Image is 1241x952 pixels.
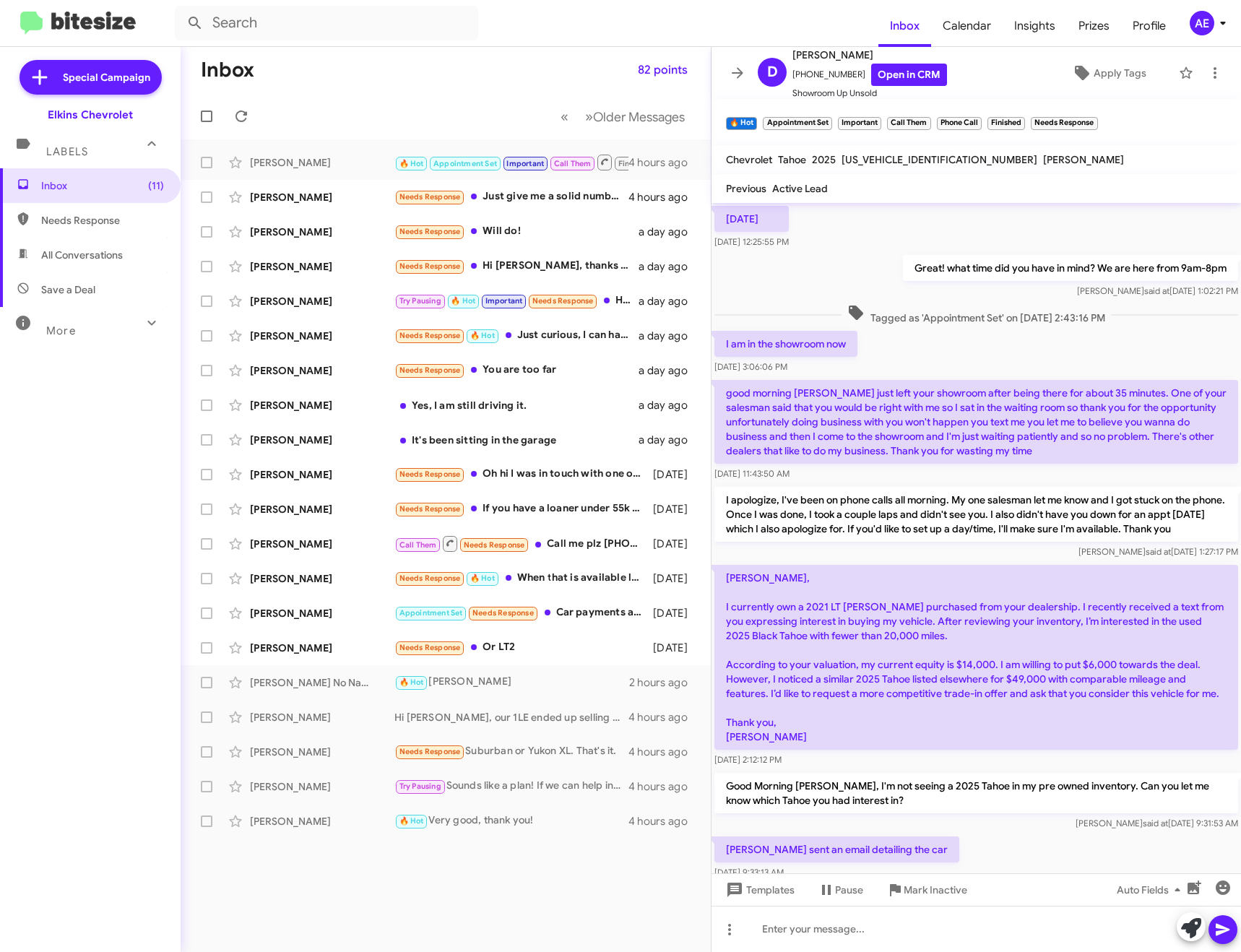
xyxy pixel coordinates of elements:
div: a day ago [639,329,699,343]
span: Call Them [554,159,592,168]
span: Needs Response [399,227,461,236]
div: a day ago [639,259,699,274]
span: Needs Response [399,643,461,652]
span: [PERSON_NAME] [DATE] 1:02:21 PM [1077,285,1238,296]
div: Oh hi I was in touch with one of your team he said he'll let me know when the cheaper model exuin... [394,466,650,483]
span: Needs Response [41,213,164,228]
div: [DATE] [650,571,699,586]
span: Try Pausing [399,296,441,306]
h1: Inbox [201,59,254,82]
span: [DATE] 11:43:50 AM [714,468,790,479]
div: [PERSON_NAME] [250,155,394,170]
div: Elkins Chevrolet [48,108,133,122]
div: [DATE] [650,502,699,516]
span: Templates [723,877,795,903]
span: Labels [46,145,88,158]
a: Prizes [1067,5,1121,47]
div: If you have a loaner under 55k MSRP and are willing to match the deal I sent over, we can talk. O... [394,501,650,517]
button: Previous [552,102,577,131]
span: « [561,108,568,126]
span: More [46,324,76,337]
div: [DATE] [650,641,699,655]
div: 4 hours ago [628,190,699,204]
small: Finished [987,117,1025,130]
span: [PERSON_NAME] [DATE] 9:31:53 AM [1076,818,1238,828]
span: » [585,108,593,126]
div: Hi [PERSON_NAME], thanks for following up. [PERSON_NAME] has been doing a great job trying to acc... [394,258,639,274]
nav: Page navigation example [553,102,693,131]
span: [PERSON_NAME] [792,46,947,64]
span: 🔥 Hot [451,296,475,306]
span: Needs Response [399,365,461,375]
div: [PERSON_NAME] [394,674,629,691]
p: [DATE] [714,206,789,232]
span: 🔥 Hot [470,574,495,583]
div: Call me plz [PHONE_NUMBER] [394,535,650,553]
div: [PERSON_NAME] [250,606,394,620]
span: Needs Response [399,331,461,340]
p: I apologize, I've been on phone calls all morning. My one salesman let me know and I got stuck on... [714,487,1238,542]
span: Inbox [878,5,931,47]
button: Next [576,102,693,131]
div: Will do! [394,223,639,240]
div: Suburban or Yukon XL. That's it. [394,743,628,760]
div: [PERSON_NAME] [250,814,394,828]
span: Needs Response [399,504,461,514]
span: Active Lead [772,182,828,195]
span: Save a Deal [41,282,95,297]
span: Auto Fields [1117,877,1186,903]
p: [PERSON_NAME], I currently own a 2021 LT [PERSON_NAME] purchased from your dealership. I recently... [714,565,1238,750]
span: All Conversations [41,248,123,262]
span: Needs Response [399,574,461,583]
div: [PERSON_NAME] [250,537,394,551]
span: said at [1143,818,1168,828]
span: [DATE] 12:25:55 PM [714,236,789,247]
small: Needs Response [1031,117,1097,130]
span: Showroom Up Unsold [792,86,947,100]
div: a day ago [639,225,699,239]
div: Hi [PERSON_NAME], our 1LE ended up selling last night. If we can assist with anything else, pleas... [394,710,628,724]
span: Inbox [41,178,164,193]
div: 4 hours ago [628,155,699,170]
button: 82 points [626,57,699,83]
p: [PERSON_NAME] sent an email detailing the car [714,836,959,862]
div: [DATE] [650,467,699,482]
span: Older Messages [593,109,685,125]
span: [PERSON_NAME] [DATE] 1:27:17 PM [1078,546,1238,557]
span: D [767,61,778,84]
span: Needs Response [464,540,525,550]
div: [PERSON_NAME] [250,225,394,239]
div: Just curious, I can have the fender fixed [394,327,639,344]
div: 4 hours ago [628,745,699,759]
p: Good Morning [PERSON_NAME], I'm not seeing a 2025 Tahoe in my pre owned inventory. Can you let me... [714,773,1238,813]
small: 🔥 Hot [726,117,757,130]
span: [DATE] 3:06:06 PM [714,361,787,372]
div: [PERSON_NAME] [250,190,394,204]
span: Call Them [399,540,437,550]
button: Templates [712,877,806,903]
div: Hello, I am looking for [DATE]-[DATE] Chevy [US_STATE] ZR2 with low mileage [394,293,639,309]
div: a day ago [639,433,699,447]
small: Call Them [887,117,930,130]
button: Mark Inactive [875,877,979,903]
span: said at [1144,285,1169,296]
span: Mark Inactive [904,877,967,903]
span: Appointment Set [399,608,463,618]
div: 4 hours ago [628,710,699,724]
div: Yes, I am still driving it. [394,398,639,412]
div: [PERSON_NAME] [250,398,394,412]
span: 🔥 Hot [470,331,495,340]
span: Important [485,296,523,306]
button: Auto Fields [1105,877,1198,903]
div: [PERSON_NAME] [250,433,394,447]
span: Needs Response [399,261,461,271]
a: Profile [1121,5,1177,47]
div: Or LT2 [394,639,650,656]
button: Apply Tags [1046,60,1172,86]
small: Phone Call [937,117,982,130]
small: Important [838,117,881,130]
span: (11) [148,178,164,193]
span: 🔥 Hot [399,678,424,687]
